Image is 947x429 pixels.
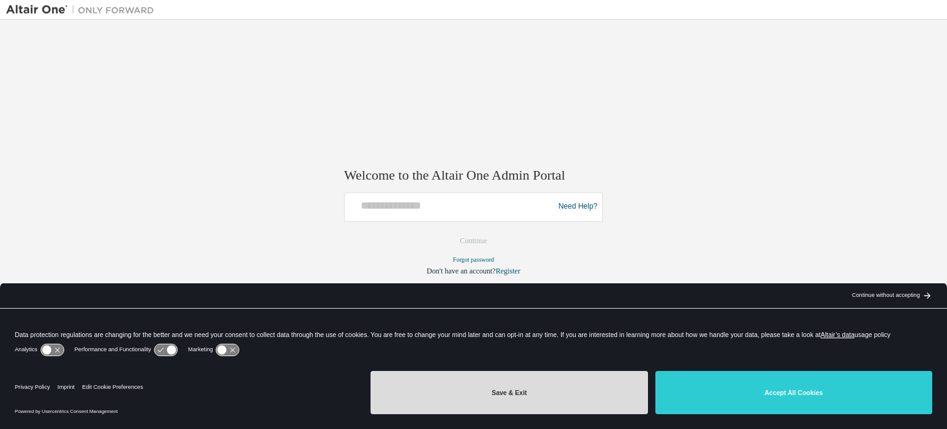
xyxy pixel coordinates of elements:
[427,267,496,275] span: Don't have an account?
[344,167,603,185] h2: Welcome to the Altair One Admin Portal
[6,4,160,16] img: Altair One
[453,256,494,263] a: Forgot password
[496,267,520,275] a: Register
